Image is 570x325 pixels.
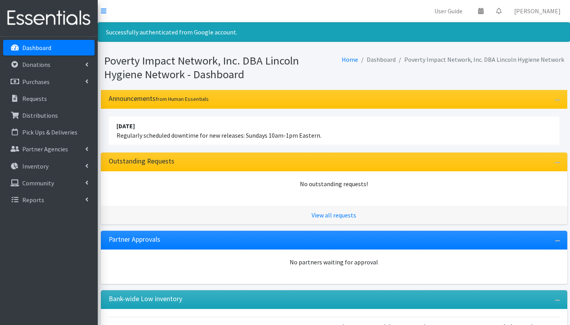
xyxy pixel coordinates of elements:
[109,235,160,244] h3: Partner Approvals
[22,111,58,119] p: Distributions
[156,95,209,102] small: from Human Essentials
[104,54,331,81] h1: Poverty Impact Network, Inc. DBA Lincoln Hygiene Network - Dashboard
[3,124,95,140] a: Pick Ups & Deliveries
[22,196,44,204] p: Reports
[508,3,567,19] a: [PERSON_NAME]
[22,95,47,102] p: Requests
[109,95,209,103] h3: Announcements
[3,141,95,157] a: Partner Agencies
[22,145,68,153] p: Partner Agencies
[22,162,48,170] p: Inventory
[3,158,95,174] a: Inventory
[312,211,356,219] a: View all requests
[109,179,559,189] div: No outstanding requests!
[3,57,95,72] a: Donations
[3,91,95,106] a: Requests
[22,128,77,136] p: Pick Ups & Deliveries
[22,44,51,52] p: Dashboard
[22,78,50,86] p: Purchases
[3,192,95,208] a: Reports
[3,175,95,191] a: Community
[22,179,54,187] p: Community
[109,157,174,165] h3: Outstanding Requests
[22,61,50,68] p: Donations
[3,108,95,123] a: Distributions
[3,40,95,56] a: Dashboard
[98,22,570,42] div: Successfully authenticated from Google account.
[428,3,469,19] a: User Guide
[358,54,396,65] li: Dashboard
[342,56,358,63] a: Home
[109,295,182,303] h3: Bank-wide Low inventory
[396,54,564,65] li: Poverty Impact Network, Inc. DBA Lincoln Hygiene Network
[3,5,95,31] img: HumanEssentials
[117,122,135,130] strong: [DATE]
[109,257,559,267] div: No partners waiting for approval
[3,74,95,90] a: Purchases
[109,117,559,145] li: Regularly scheduled downtime for new releases: Sundays 10am-1pm Eastern.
